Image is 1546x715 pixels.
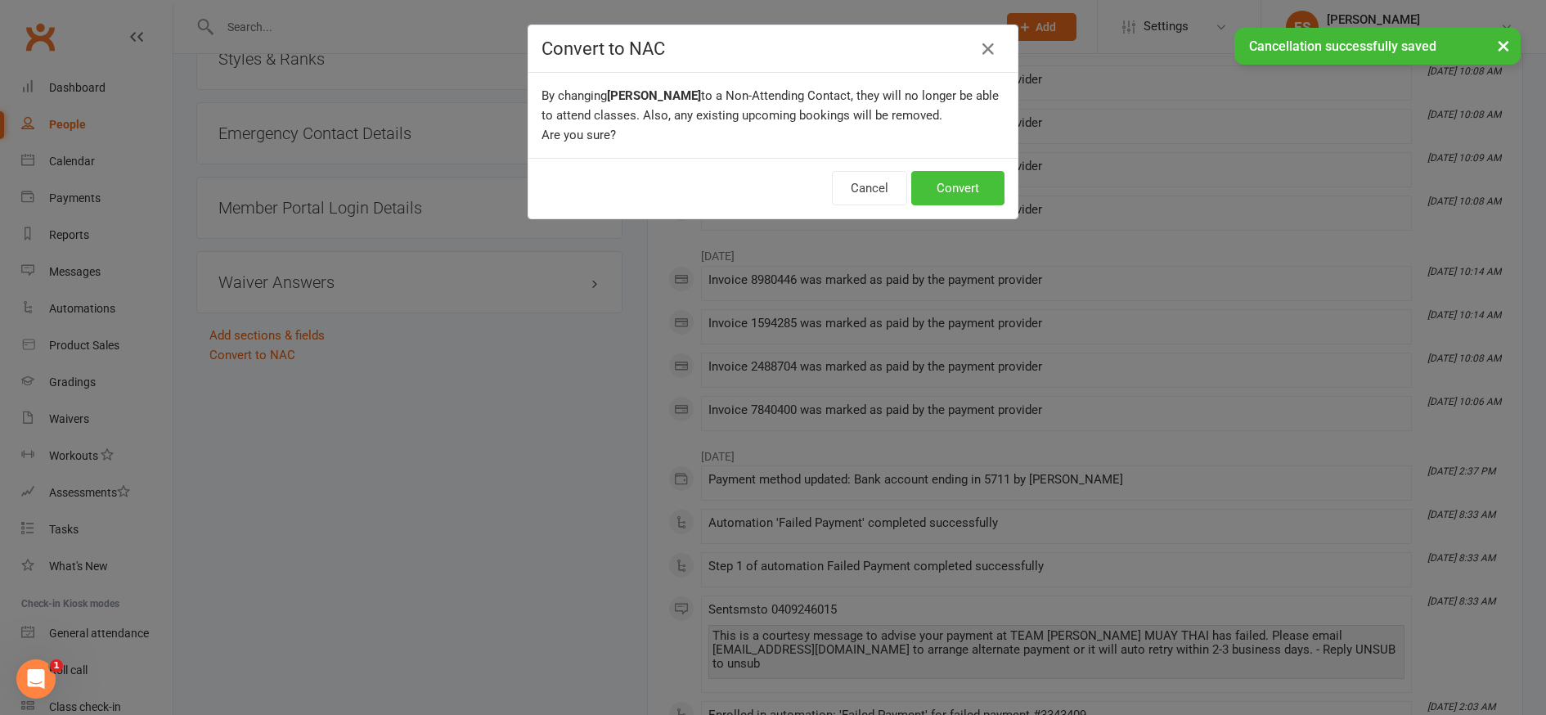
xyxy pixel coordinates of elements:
iframe: Intercom live chat [16,659,56,699]
div: By changing to a Non-Attending Contact, they will no longer be able to attend classes. Also, any ... [528,73,1018,158]
div: Cancellation successfully saved [1234,28,1521,65]
button: Cancel [832,171,907,205]
button: Convert [911,171,1004,205]
button: × [1489,28,1518,63]
b: [PERSON_NAME] [607,88,701,103]
span: 1 [50,659,63,672]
